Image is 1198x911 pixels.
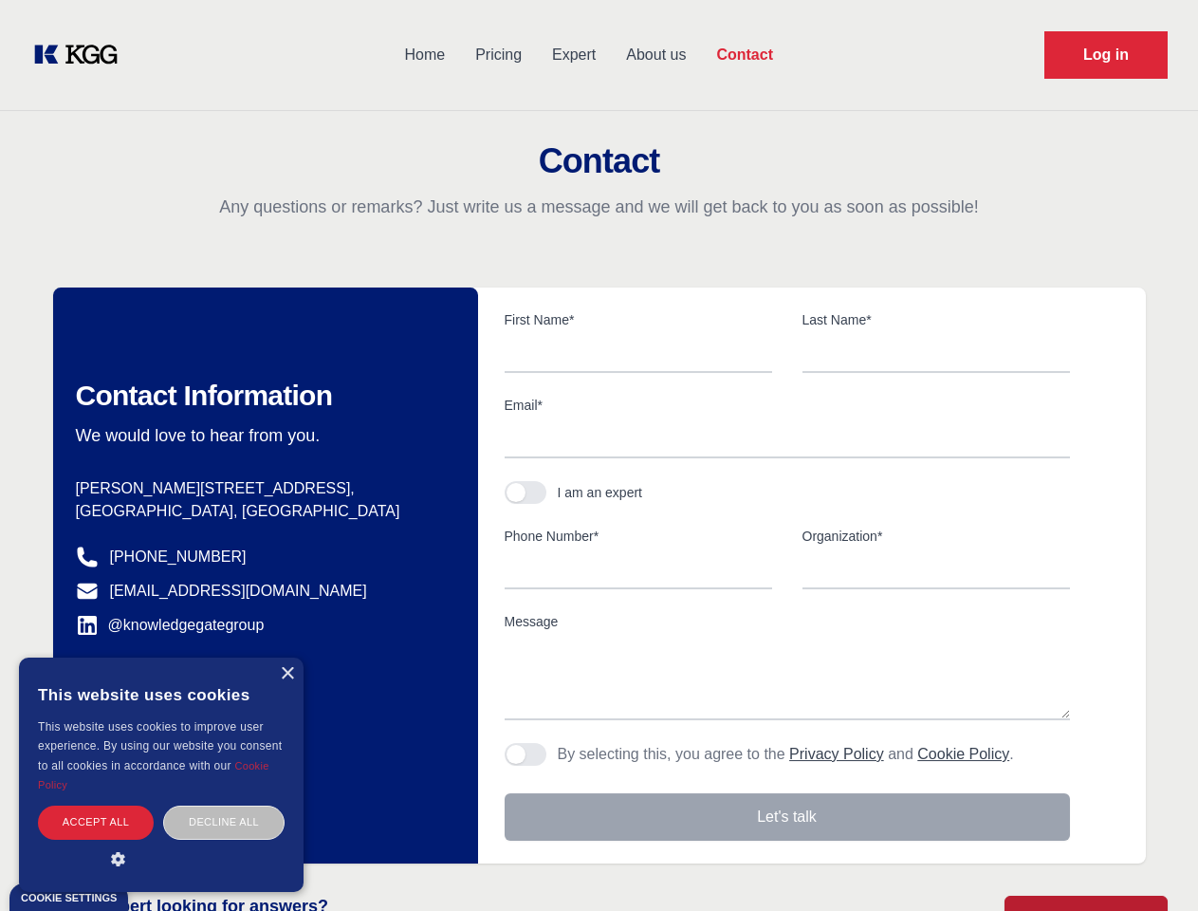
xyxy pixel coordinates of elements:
[460,30,537,80] a: Pricing
[558,483,643,502] div: I am an expert
[38,720,282,772] span: This website uses cookies to improve user experience. By using our website you consent to all coo...
[76,477,448,500] p: [PERSON_NAME][STREET_ADDRESS],
[505,612,1070,631] label: Message
[389,30,460,80] a: Home
[23,195,1175,218] p: Any questions or remarks? Just write us a message and we will get back to you as soon as possible!
[505,793,1070,841] button: Let's talk
[30,40,133,70] a: KOL Knowledge Platform: Talk to Key External Experts (KEE)
[76,614,265,637] a: @knowledgegategroup
[558,743,1014,766] p: By selecting this, you agree to the and .
[505,396,1070,415] label: Email*
[76,424,448,447] p: We would love to hear from you.
[110,580,367,603] a: [EMAIL_ADDRESS][DOMAIN_NAME]
[802,310,1070,329] label: Last Name*
[802,527,1070,546] label: Organization*
[505,310,772,329] label: First Name*
[917,746,1009,762] a: Cookie Policy
[537,30,611,80] a: Expert
[611,30,701,80] a: About us
[789,746,884,762] a: Privacy Policy
[701,30,788,80] a: Contact
[38,672,285,717] div: This website uses cookies
[76,379,448,413] h2: Contact Information
[1044,31,1168,79] a: Request Demo
[1103,820,1198,911] iframe: Chat Widget
[38,806,154,839] div: Accept all
[21,893,117,903] div: Cookie settings
[110,546,247,568] a: [PHONE_NUMBER]
[38,760,269,790] a: Cookie Policy
[76,500,448,523] p: [GEOGRAPHIC_DATA], [GEOGRAPHIC_DATA]
[23,142,1175,180] h2: Contact
[163,806,285,839] div: Decline all
[280,667,294,681] div: Close
[505,527,772,546] label: Phone Number*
